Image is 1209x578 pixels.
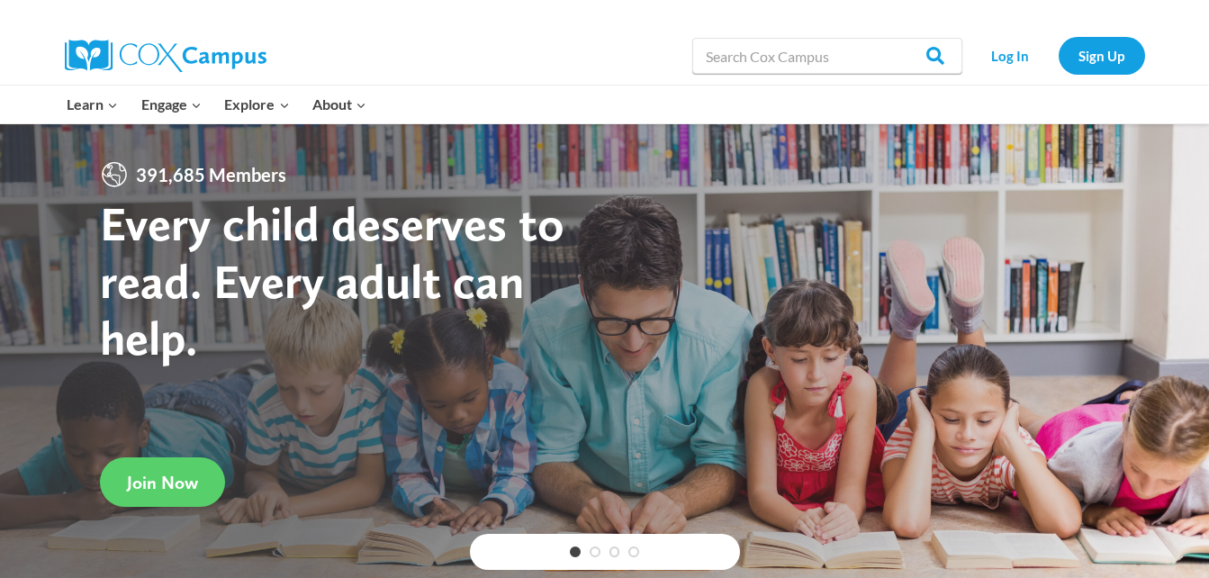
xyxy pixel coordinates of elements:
span: About [312,93,366,116]
span: 391,685 Members [129,160,293,189]
img: Cox Campus [65,40,266,72]
a: Join Now [100,457,225,507]
span: Engage [141,93,202,116]
span: Learn [67,93,118,116]
nav: Primary Navigation [56,86,378,123]
span: Join Now [127,472,198,493]
nav: Secondary Navigation [971,37,1145,74]
a: 2 [590,546,600,557]
a: 3 [609,546,620,557]
a: Sign Up [1059,37,1145,74]
input: Search Cox Campus [692,38,962,74]
a: 1 [570,546,581,557]
a: Log In [971,37,1050,74]
a: 4 [628,546,639,557]
span: Explore [224,93,289,116]
strong: Every child deserves to read. Every adult can help. [100,194,564,366]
